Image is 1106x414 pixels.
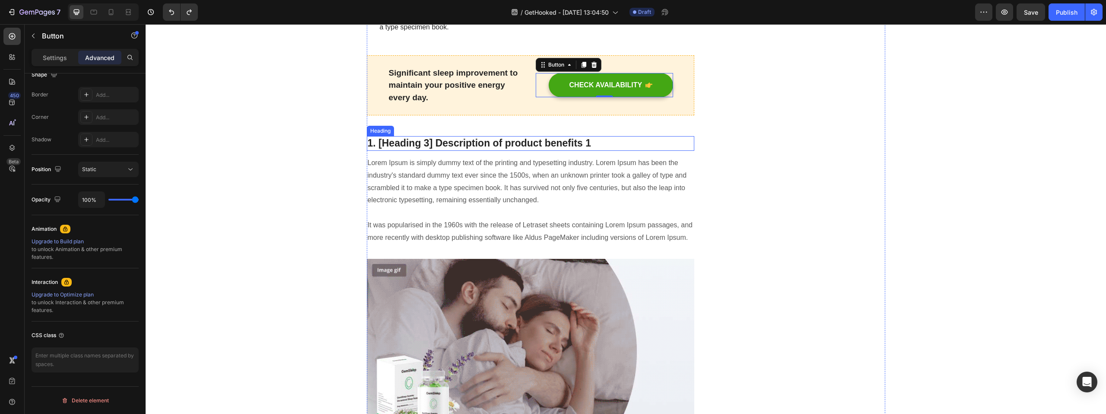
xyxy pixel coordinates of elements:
[32,225,57,233] div: Animation
[32,278,58,286] div: Interaction
[79,192,105,207] input: Auto
[32,394,139,408] button: Delete element
[3,3,64,21] button: 7
[163,3,198,21] div: Undo/Redo
[243,43,379,80] p: Significant sleep improvement to maintain your positive energy every day.
[96,136,137,144] div: Add...
[1017,3,1045,21] button: Save
[1024,9,1038,16] span: Save
[32,164,63,175] div: Position
[32,291,139,314] div: to unlock Interaction & other premium features.
[1056,8,1077,17] div: Publish
[521,8,523,17] span: /
[61,395,109,406] div: Delete element
[222,133,548,220] p: Lorem Ipsum is simply dummy text of the printing and typesetting industry. Lorem Ipsum has been t...
[222,113,548,126] p: 1. [Heading 3] Description of product benefits 1
[638,8,651,16] span: Draft
[32,91,48,99] div: Border
[32,331,65,339] div: CSS class
[96,114,137,121] div: Add...
[8,92,21,99] div: 450
[1077,372,1097,392] div: Open Intercom Messenger
[32,69,59,81] div: Shape
[424,56,497,66] div: CHECK AVAILABILITY
[43,53,67,62] p: Settings
[32,291,139,299] div: Upgrade to Optimize plan
[32,113,49,121] div: Corner
[85,53,114,62] p: Advanced
[32,238,139,261] div: to unlock Animation & other premium features.
[1049,3,1085,21] button: Publish
[96,91,137,99] div: Add...
[32,136,51,143] div: Shadow
[78,162,139,177] button: Static
[32,194,63,206] div: Opacity
[32,238,139,245] div: Upgrade to Build plan
[401,37,420,45] div: Button
[82,166,96,172] span: Static
[146,24,1106,414] iframe: Design area
[403,49,528,73] button: CHECK AVAILABILITY
[524,8,609,17] span: GetHooked - [DATE] 13:04:50
[223,103,247,111] div: Heading
[6,158,21,165] div: Beta
[57,7,60,17] p: 7
[42,31,115,41] p: Button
